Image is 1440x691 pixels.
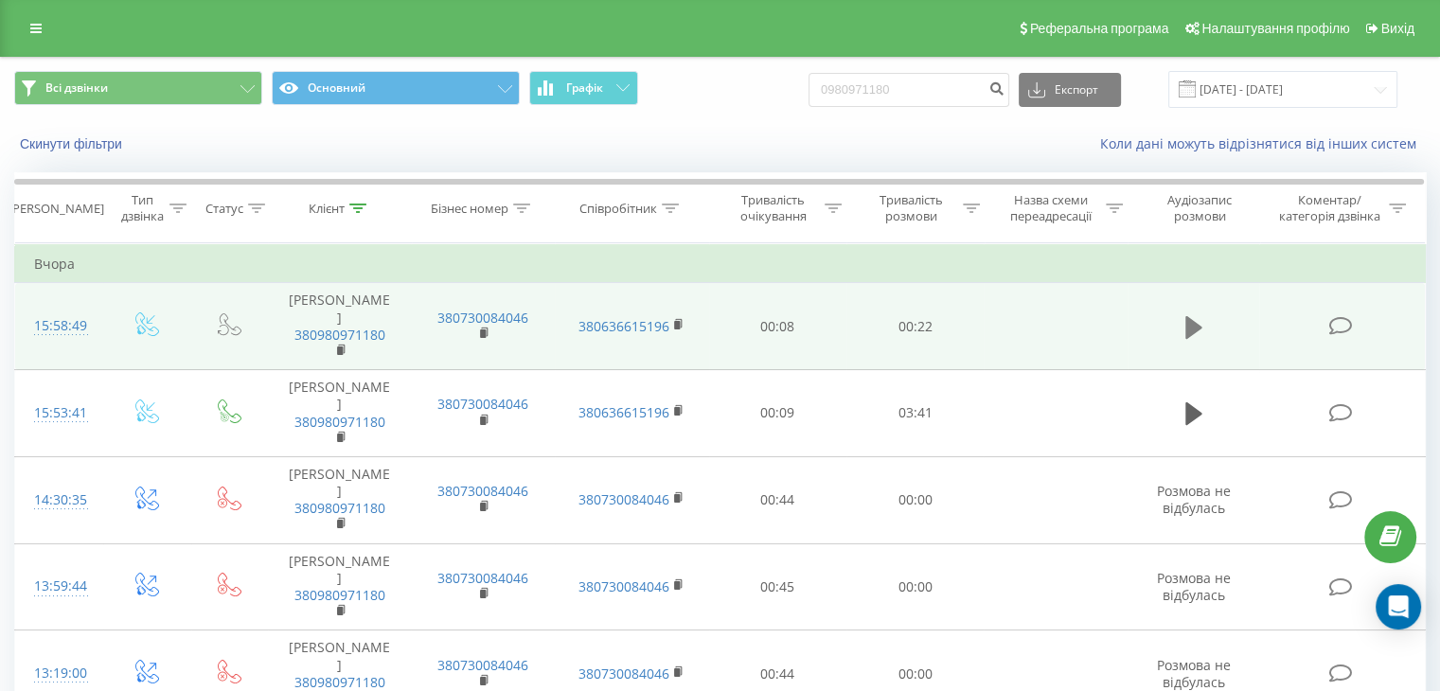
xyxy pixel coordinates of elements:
a: 380730084046 [437,656,528,674]
div: 13:59:44 [34,568,84,605]
a: 380636615196 [578,317,669,335]
a: 380730084046 [578,577,669,595]
td: 00:45 [709,543,846,630]
td: [PERSON_NAME] [268,543,411,630]
div: Тривалість очікування [726,192,821,224]
span: Розмова не відбулась [1157,482,1231,517]
div: Аудіозапис розмови [1145,192,1255,224]
td: 00:00 [846,456,984,543]
td: 03:41 [846,370,984,457]
a: 380980971180 [294,326,385,344]
a: 380730084046 [437,569,528,587]
a: 380730084046 [437,395,528,413]
span: Реферальна програма [1030,21,1169,36]
div: Бізнес номер [431,201,508,217]
span: Налаштування профілю [1201,21,1349,36]
td: [PERSON_NAME] [268,370,411,457]
td: 00:00 [846,543,984,630]
div: Open Intercom Messenger [1376,584,1421,629]
button: Всі дзвінки [14,71,262,105]
a: 380980971180 [294,413,385,431]
div: Тип дзвінка [119,192,164,224]
div: 15:53:41 [34,395,84,432]
a: 380980971180 [294,673,385,691]
td: 00:22 [846,283,984,370]
button: Скинути фільтри [14,135,132,152]
span: Вихід [1381,21,1414,36]
span: Розмова не відбулась [1157,569,1231,604]
span: Графік [566,81,603,95]
div: Статус [205,201,243,217]
div: 15:58:49 [34,308,84,345]
td: Вчора [15,245,1426,283]
div: Тривалість розмови [863,192,958,224]
td: 00:44 [709,456,846,543]
button: Графік [529,71,638,105]
input: Пошук за номером [809,73,1009,107]
a: 380636615196 [578,403,669,421]
td: 00:09 [709,370,846,457]
button: Експорт [1019,73,1121,107]
td: 00:08 [709,283,846,370]
td: [PERSON_NAME] [268,456,411,543]
a: 380730084046 [437,309,528,327]
a: 380730084046 [437,482,528,500]
div: Клієнт [309,201,345,217]
a: 380980971180 [294,499,385,517]
div: 14:30:35 [34,482,84,519]
a: 380980971180 [294,586,385,604]
div: [PERSON_NAME] [9,201,104,217]
a: 380730084046 [578,664,669,682]
div: Коментар/категорія дзвінка [1273,192,1384,224]
td: [PERSON_NAME] [268,283,411,370]
a: Коли дані можуть відрізнятися вiд інших систем [1100,134,1426,152]
a: 380730084046 [578,490,669,508]
div: Назва схеми переадресації [1002,192,1101,224]
span: Всі дзвінки [45,80,108,96]
span: Розмова не відбулась [1157,656,1231,691]
div: Співробітник [579,201,657,217]
button: Основний [272,71,520,105]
